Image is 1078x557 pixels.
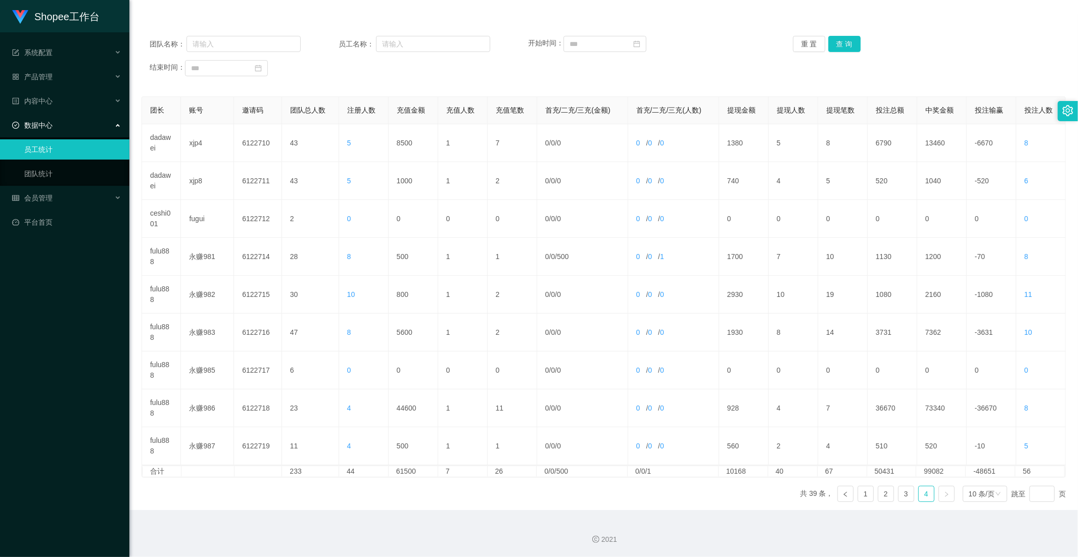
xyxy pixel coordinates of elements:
[868,427,917,465] td: 510
[898,486,914,502] li: 3
[660,404,664,412] span: 0
[793,36,825,52] button: 重 置
[234,427,282,465] td: 6122719
[868,314,917,351] td: 3731
[12,97,19,105] i: 图标: profile
[719,351,769,389] td: 0
[876,106,904,114] span: 投注总额
[142,238,181,276] td: fulu888
[1024,177,1028,185] span: 6
[143,466,181,477] td: 合计
[282,124,339,162] td: 43
[488,351,537,389] td: 0
[545,215,549,223] span: 0
[858,486,873,501] a: 1
[917,200,967,238] td: 0
[142,124,181,162] td: dadawei
[537,389,628,427] td: / /
[1024,139,1028,147] span: 8
[347,139,351,147] span: 5
[868,351,917,389] td: 0
[389,124,438,162] td: 8500
[545,139,549,147] span: 0
[438,314,488,351] td: 1
[12,10,28,24] img: logo.9652507e.png
[12,12,100,20] a: Shopee工作台
[1024,290,1033,298] span: 11
[557,404,561,412] span: 0
[660,215,664,223] span: 0
[12,122,19,129] i: 图标: check-circle-o
[488,276,537,314] td: 2
[777,106,805,114] span: 提现人数
[636,177,640,185] span: 0
[719,124,769,162] td: 1380
[769,389,818,427] td: 4
[142,389,181,427] td: fulu888
[917,162,967,200] td: 1040
[917,238,967,276] td: 1200
[818,389,868,427] td: 7
[648,139,652,147] span: 0
[282,466,339,477] td: 233
[1011,486,1066,502] div: 跳至 页
[12,73,53,81] span: 产品管理
[545,404,549,412] span: 0
[995,491,1001,498] i: 图标: down
[234,351,282,389] td: 6122717
[719,389,769,427] td: 928
[545,252,549,261] span: 0
[1024,252,1028,261] span: 8
[636,404,640,412] span: 0
[389,351,438,389] td: 0
[769,276,818,314] td: 10
[282,238,339,276] td: 28
[1024,404,1028,412] span: 8
[939,486,955,502] li: 下一页
[255,65,262,72] i: 图标: calendar
[537,124,628,162] td: / /
[636,442,640,450] span: 0
[537,276,628,314] td: / /
[347,252,351,261] span: 8
[557,328,561,336] span: 0
[34,1,100,33] h1: Shopee工作台
[648,215,652,223] span: 0
[551,366,555,374] span: 0
[142,200,181,238] td: ceshi001
[1024,106,1053,114] span: 投注人数
[142,427,181,465] td: fulu888
[975,106,1003,114] span: 投注输赢
[488,427,537,465] td: 1
[727,106,756,114] span: 提现金额
[719,200,769,238] td: 0
[1024,215,1028,223] span: 0
[917,389,967,427] td: 73340
[150,39,186,49] span: 团队名称：
[660,290,664,298] span: 0
[12,121,53,129] span: 数据中心
[142,162,181,200] td: dadawei
[628,276,719,314] td: / /
[347,215,351,223] span: 0
[636,215,640,223] span: 0
[142,276,181,314] td: fulu888
[150,64,185,72] span: 结束时间：
[397,106,425,114] span: 充值金额
[648,404,652,412] span: 0
[557,290,561,298] span: 0
[967,238,1016,276] td: -70
[545,328,549,336] span: 0
[438,162,488,200] td: 1
[1062,105,1073,116] i: 图标: setting
[769,427,818,465] td: 2
[488,314,537,351] td: 2
[899,486,914,501] a: 3
[557,177,561,185] span: 0
[557,366,561,374] span: 0
[234,124,282,162] td: 6122710
[551,442,555,450] span: 0
[189,106,203,114] span: 账号
[966,466,1015,477] td: -48651
[967,314,1016,351] td: -3631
